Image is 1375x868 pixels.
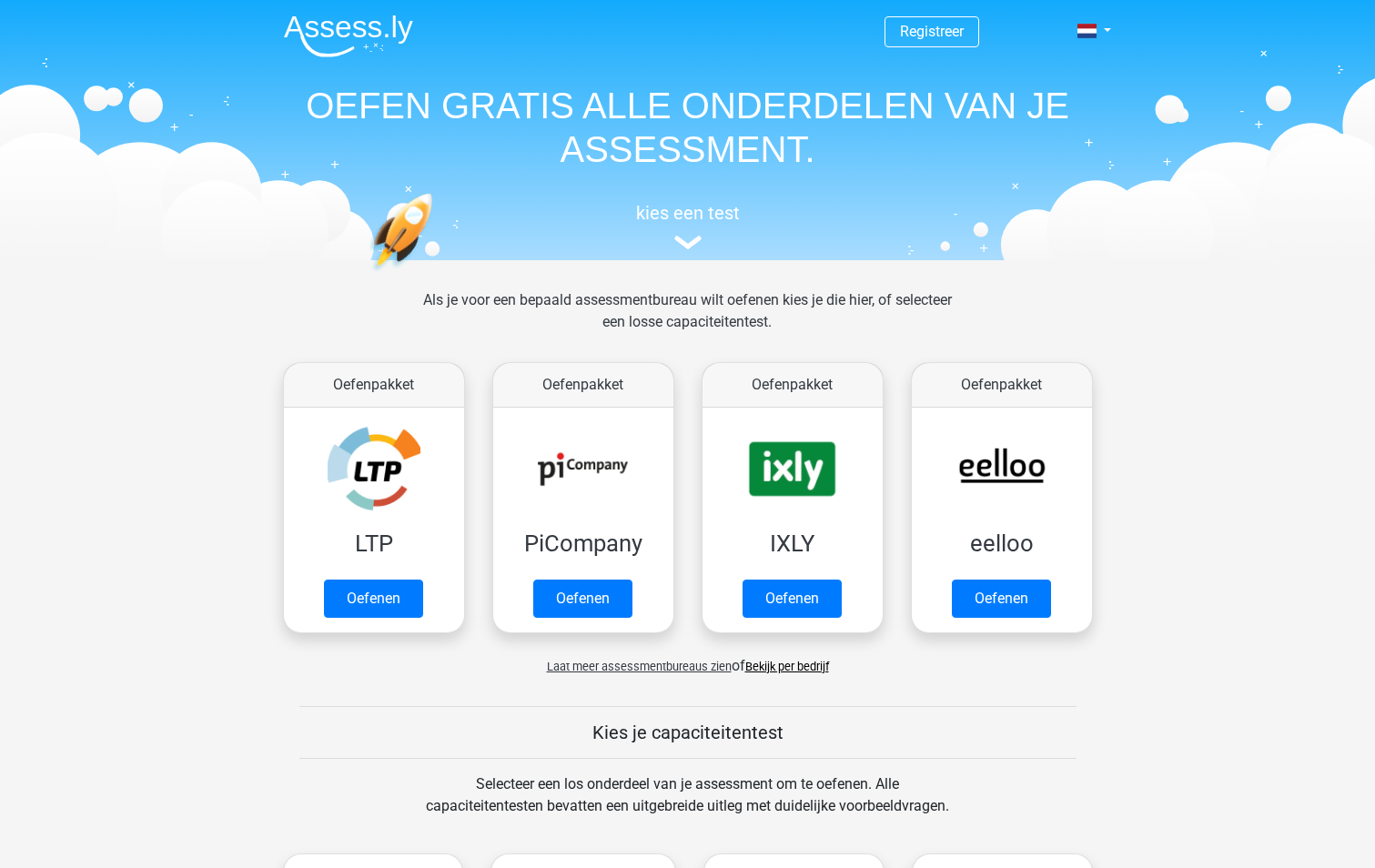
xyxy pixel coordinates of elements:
a: Oefenen [324,580,423,618]
a: Oefenen [952,580,1051,618]
a: kies een test [269,202,1107,250]
h1: OEFEN GRATIS ALLE ONDERDELEN VAN JE ASSESSMENT. [269,84,1107,171]
div: of [269,641,1107,677]
img: assessment [674,236,702,249]
div: Als je voor een bepaald assessmentbureau wilt oefenen kies je die hier, of selecteer een losse ca... [409,289,966,355]
img: oefenen [369,193,503,358]
div: Selecteer een los onderdeel van je assessment om te oefenen. Alle capaciteitentesten bevatten een... [409,773,966,839]
a: Bekijk per bedrijf [745,660,829,673]
h5: Kies je capaciteitentest [299,722,1077,743]
a: Registreer [900,23,964,40]
a: Oefenen [533,580,632,618]
h5: kies een test [269,202,1107,224]
a: Oefenen [743,580,842,618]
img: Assessly [284,15,413,57]
span: Laat meer assessmentbureaus zien [547,660,732,673]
